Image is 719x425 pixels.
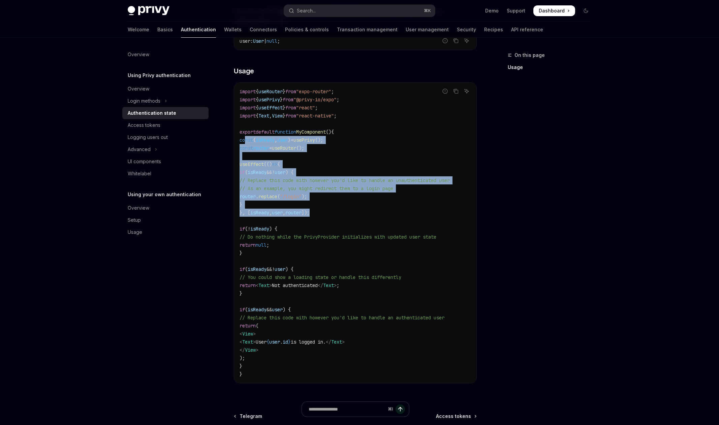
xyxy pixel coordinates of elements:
[277,193,280,200] span: (
[269,210,272,216] span: ,
[253,339,256,345] span: >
[285,22,329,38] a: Policies & controls
[245,266,248,272] span: (
[296,145,304,151] span: ();
[272,210,283,216] span: user
[323,282,334,288] span: Text
[508,62,597,73] a: Usage
[256,105,258,111] span: {
[234,66,254,76] span: Usage
[285,113,296,119] span: from
[457,22,476,38] a: Security
[245,307,248,313] span: (
[248,266,267,272] span: isReady
[240,88,256,95] span: import
[128,228,142,236] div: Usage
[240,38,250,44] span: user
[250,210,269,216] span: isReady
[240,234,436,240] span: // Do nothing while the PrivyProvider initializes with updated user state
[128,71,191,79] h5: Using Privy authentication
[288,137,291,143] span: }
[296,88,331,95] span: "expo-router"
[267,307,272,313] span: &&
[288,339,291,345] span: }
[285,105,296,111] span: from
[240,331,242,337] span: <
[326,339,331,345] span: </
[275,129,296,135] span: function
[283,113,285,119] span: }
[269,113,272,119] span: ,
[250,38,253,44] span: :
[256,129,275,135] span: default
[128,121,160,129] div: Access tokens
[275,137,277,143] span: ,
[128,170,151,178] div: Whitelabel
[240,323,256,329] span: return
[277,38,280,44] span: ;
[240,274,401,280] span: // You could show a loading state or handle this differently
[250,22,277,38] a: Connectors
[326,129,331,135] span: ()
[302,210,310,216] span: ]);
[128,22,149,38] a: Welcome
[240,185,393,191] span: // As an example, you might redirect them to a login page
[284,5,435,17] button: Open search
[240,161,264,167] span: useEffect
[275,266,285,272] span: user
[258,105,283,111] span: useEffect
[406,22,449,38] a: User management
[291,137,293,143] span: =
[240,177,450,183] span: // Replace this code with however you'd like to handle an unauthenticated user
[240,193,256,200] span: router
[128,85,149,93] div: Overview
[275,169,285,175] span: user
[297,7,316,15] div: Search...
[245,226,248,232] span: (
[291,339,326,345] span: is logged in.
[240,226,245,232] span: if
[451,87,460,96] button: Copy the contents from the code block
[334,282,337,288] span: >
[283,210,285,216] span: ,
[507,7,525,14] a: Support
[256,323,258,329] span: (
[256,97,258,103] span: {
[242,339,253,345] span: Text
[334,113,337,119] span: ;
[283,105,285,111] span: }
[128,6,169,15] img: dark logo
[128,50,149,59] div: Overview
[240,250,242,256] span: }
[181,22,216,38] a: Authentication
[122,95,209,107] button: Toggle Login methods section
[256,193,258,200] span: .
[283,307,291,313] span: ) {
[240,290,242,296] span: }
[224,22,242,38] a: Wallets
[293,97,337,103] span: "@privy-io/expo"
[441,36,449,45] button: Report incorrect code
[240,315,444,321] span: // Replace this code with however you'd like to handle an authenticated user
[272,266,275,272] span: !
[256,113,258,119] span: {
[331,129,334,135] span: {
[342,339,345,345] span: >
[581,5,591,16] button: Toggle dark mode
[122,226,209,238] a: Usage
[256,88,258,95] span: {
[267,266,272,272] span: &&
[256,339,267,345] span: User
[285,210,302,216] span: router
[240,363,242,369] span: }
[122,48,209,61] a: Overview
[283,88,285,95] span: }
[256,347,258,353] span: >
[240,339,242,345] span: <
[128,157,161,166] div: UI components
[533,5,575,16] a: Dashboard
[396,404,405,414] button: Send message
[296,113,334,119] span: "react-native"
[128,204,149,212] div: Overview
[122,168,209,180] a: Whitelabel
